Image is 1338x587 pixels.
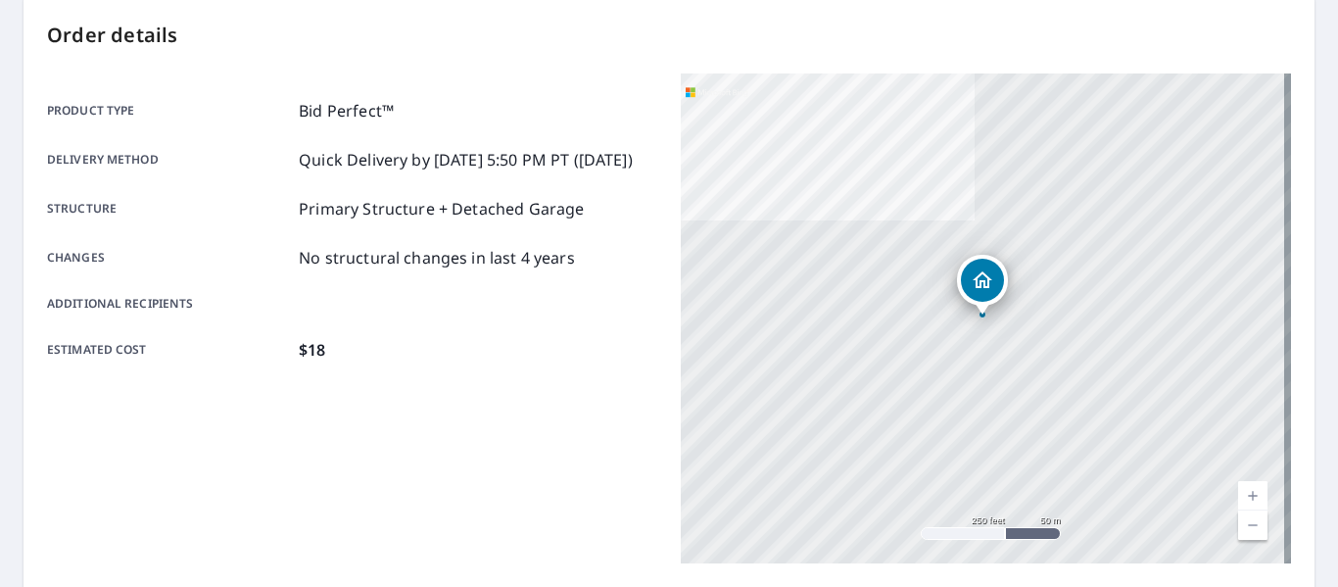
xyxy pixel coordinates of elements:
[1238,511,1267,540] a: Current Level 17, Zoom Out
[47,21,1291,50] p: Order details
[957,255,1008,316] div: Dropped pin, building 1, Residential property, 2601 Demington Ave NW Canton, OH 44708
[299,99,394,122] p: Bid Perfect™
[47,99,291,122] p: Product type
[299,148,633,171] p: Quick Delivery by [DATE] 5:50 PM PT ([DATE])
[299,197,584,220] p: Primary Structure + Detached Garage
[299,246,575,269] p: No structural changes in last 4 years
[47,246,291,269] p: Changes
[299,338,325,362] p: $18
[47,148,291,171] p: Delivery method
[47,338,291,362] p: Estimated cost
[47,197,291,220] p: Structure
[1238,481,1267,511] a: Current Level 17, Zoom In
[47,295,291,313] p: Additional recipients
